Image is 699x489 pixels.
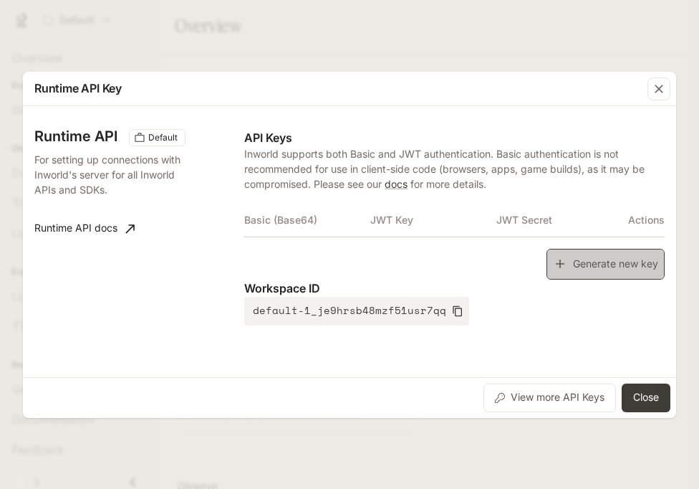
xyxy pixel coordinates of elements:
button: default-1_je9hrsb48mzf51usr7qq [244,297,469,326]
p: Workspace ID [244,280,665,297]
p: API Keys [244,129,665,146]
p: Runtime API Key [34,80,122,97]
button: Close [622,384,670,412]
button: View more API Keys [483,384,616,412]
a: Runtime API docs [29,214,140,243]
p: Inworld supports both Basic and JWT authentication. Basic authentication is not recommended for u... [244,146,665,191]
th: JWT Key [370,203,496,237]
th: JWT Secret [496,203,622,237]
h3: Runtime API [34,129,117,143]
span: Default [143,131,183,144]
p: For setting up connections with Inworld's server for all Inworld APIs and SDKs. [34,152,183,197]
button: Generate new key [546,249,665,280]
a: docs [385,178,408,190]
th: Basic (Base64) [244,203,370,237]
th: Actions [622,203,665,237]
div: These keys will apply to your current workspace only [129,129,185,146]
